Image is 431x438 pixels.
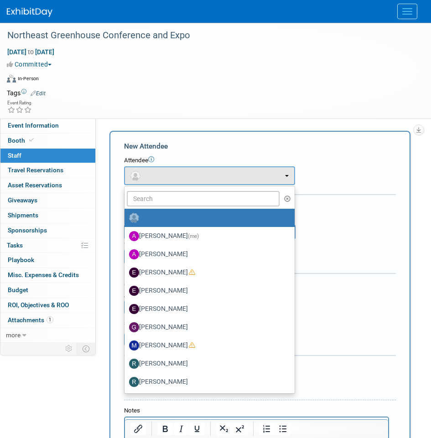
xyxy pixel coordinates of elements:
i: Booth reservation complete [29,138,34,143]
div: Event Format [7,73,420,87]
span: Misc. Expenses & Credits [8,271,79,278]
button: Subscript [216,423,232,435]
a: Budget [0,283,95,298]
a: ROI, Objectives & ROO [0,298,95,313]
a: Edit [31,90,46,97]
a: Sponsorships [0,223,95,238]
button: Numbered list [259,423,275,435]
span: Travel Reservations [8,166,63,174]
span: to [26,48,35,56]
div: Notes [124,407,389,415]
a: Attachments1 [0,313,95,328]
span: Sponsorships [8,227,47,234]
a: Misc. Expenses & Credits [0,268,95,283]
td: Toggle Event Tabs [77,343,96,355]
img: A.jpg [129,249,139,259]
span: Event Information [8,122,59,129]
label: [PERSON_NAME] [129,247,286,262]
img: ExhibitDay [7,8,52,17]
td: Personalize Event Tab Strip [61,343,77,355]
span: 1 [47,316,53,323]
span: Asset Reservations [8,181,62,189]
span: Staff [8,152,21,159]
button: Menu [397,4,417,19]
label: [PERSON_NAME] [129,265,286,280]
a: Giveaways [0,193,95,208]
span: Playbook [8,256,34,263]
a: Shipments [0,208,95,223]
button: Underline [189,423,205,435]
a: Playbook [0,253,95,268]
img: E.jpg [129,304,139,314]
a: more [0,328,95,343]
div: New Attendee [124,141,396,151]
img: E.jpg [129,268,139,278]
a: Travel Reservations [0,163,95,178]
a: Booth [0,134,95,148]
span: [DATE] [DATE] [7,48,55,56]
button: Committed [7,60,55,69]
a: Event Information [0,119,95,133]
img: Format-Inperson.png [7,75,16,82]
span: more [6,331,21,339]
label: [PERSON_NAME] [129,229,286,243]
span: (me) [188,233,199,239]
a: Tasks [0,238,95,253]
img: E.jpg [129,286,139,296]
button: Insert/edit link [130,423,146,435]
label: [PERSON_NAME] [129,375,286,389]
img: R.jpg [129,359,139,369]
img: R.jpg [129,377,139,387]
div: Event Rating [7,101,32,105]
button: Italic [173,423,189,435]
button: Bold [157,423,173,435]
label: [PERSON_NAME] [129,302,286,316]
img: G.jpg [129,322,139,332]
span: Shipments [8,211,38,219]
span: Budget [8,286,28,294]
span: ROI, Objectives & ROO [8,301,69,309]
span: Giveaways [8,196,37,204]
span: Booth [8,137,36,144]
td: Tags [7,88,46,98]
div: Attendee [124,156,396,165]
div: In-Person [17,75,39,82]
a: Asset Reservations [0,178,95,193]
a: Staff [0,149,95,163]
label: [PERSON_NAME] [129,283,286,298]
label: [PERSON_NAME] [129,356,286,371]
input: Search [127,191,280,206]
img: Unassigned-User-Icon.png [129,213,139,223]
span: Tasks [7,242,23,249]
button: Bullet list [275,423,291,435]
label: [PERSON_NAME] [129,320,286,335]
img: M.jpg [129,340,139,350]
span: Attachments [8,316,53,324]
button: Superscript [232,423,248,435]
div: Northeast Greenhouse Conference and Expo [4,27,413,44]
img: A.jpg [129,231,139,241]
label: [PERSON_NAME] [129,338,286,353]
